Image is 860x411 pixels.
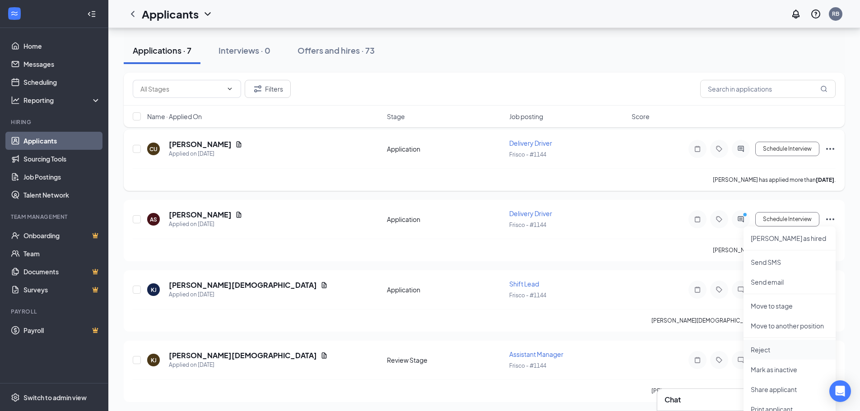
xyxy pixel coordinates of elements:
svg: QuestionInfo [810,9,821,19]
svg: ChevronLeft [127,9,138,19]
b: [DATE] [816,176,834,183]
h3: Chat [665,395,681,405]
div: RB [832,10,839,18]
svg: Tag [714,356,725,364]
span: Name · Applied On [147,112,202,121]
svg: ActiveChat [735,145,746,152]
div: Payroll [11,308,99,315]
span: Delivery Driver [509,209,552,217]
svg: Tag [714,216,725,223]
span: Frisco - #1144 [509,222,546,228]
span: Delivery Driver [509,139,552,147]
div: Interviews · 0 [218,45,270,56]
svg: Document [235,141,242,148]
div: Switch to admin view [23,393,87,402]
a: Sourcing Tools [23,150,101,168]
div: Team Management [11,213,99,221]
div: CU [149,145,158,153]
div: Reporting [23,96,101,105]
svg: Ellipses [825,214,836,225]
svg: Tag [714,145,725,152]
svg: Note [692,356,703,364]
a: Team [23,245,101,263]
a: Scheduling [23,73,101,91]
svg: Settings [11,393,20,402]
span: Score [632,112,650,121]
svg: ChatInactive [735,286,746,293]
button: Schedule Interview [755,142,819,156]
a: PayrollCrown [23,321,101,339]
svg: Document [235,211,242,218]
div: Open Intercom Messenger [829,380,851,402]
a: OnboardingCrown [23,226,101,245]
span: Frisco - #1144 [509,151,546,158]
svg: MagnifyingGlass [820,85,827,92]
span: Shift Lead [509,280,539,288]
span: Stage [387,112,405,121]
svg: Notifications [790,9,801,19]
svg: Note [692,216,703,223]
span: Frisco - #1144 [509,292,546,299]
a: Talent Network [23,186,101,204]
span: Job posting [509,112,543,121]
div: Application [387,215,504,224]
div: KJ [151,286,157,294]
div: Applied on [DATE] [169,290,328,299]
svg: Document [321,352,328,359]
a: DocumentsCrown [23,263,101,281]
div: Applications · 7 [133,45,191,56]
h1: Applicants [142,6,199,22]
div: Review Stage [387,356,504,365]
div: Application [387,144,504,153]
div: AS [150,216,157,223]
svg: Ellipses [825,143,836,154]
svg: Filter [252,83,263,94]
svg: Note [692,286,703,293]
span: Assistant Manager [509,350,563,358]
h5: [PERSON_NAME] [169,139,232,149]
div: Applied on [DATE] [169,220,242,229]
svg: Document [321,282,328,289]
svg: Note [692,145,703,152]
svg: Analysis [11,96,20,105]
p: [PERSON_NAME] has applied more than . [713,246,836,254]
a: Messages [23,55,101,73]
div: Application [387,285,504,294]
p: [PERSON_NAME][DEMOGRAPHIC_DATA] has applied more than . [651,317,836,324]
svg: ChevronDown [226,85,233,92]
h5: [PERSON_NAME] [169,210,232,220]
svg: ActiveChat [735,216,746,223]
p: [PERSON_NAME][DEMOGRAPHIC_DATA] has applied more than . [651,387,836,395]
svg: WorkstreamLogo [10,9,19,18]
div: Applied on [DATE] [169,360,328,369]
svg: PrimaryDot [741,212,752,219]
svg: ChatInactive [735,356,746,364]
svg: ChevronDown [202,9,213,19]
a: Job Postings [23,168,101,186]
a: Applicants [23,132,101,150]
h5: [PERSON_NAME][DEMOGRAPHIC_DATA] [169,280,317,290]
h5: [PERSON_NAME][DEMOGRAPHIC_DATA] [169,351,317,360]
svg: Collapse [87,9,96,18]
a: SurveysCrown [23,281,101,299]
input: Search in applications [700,80,836,98]
p: [PERSON_NAME] has applied more than . [713,176,836,184]
div: KJ [151,356,157,364]
div: Applied on [DATE] [169,149,242,158]
input: All Stages [140,84,223,94]
div: Offers and hires · 73 [298,45,375,56]
svg: Tag [714,286,725,293]
button: Schedule Interview [755,212,819,226]
div: Hiring [11,118,99,126]
button: Filter Filters [245,80,291,98]
a: Home [23,37,101,55]
span: Frisco - #1144 [509,362,546,369]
